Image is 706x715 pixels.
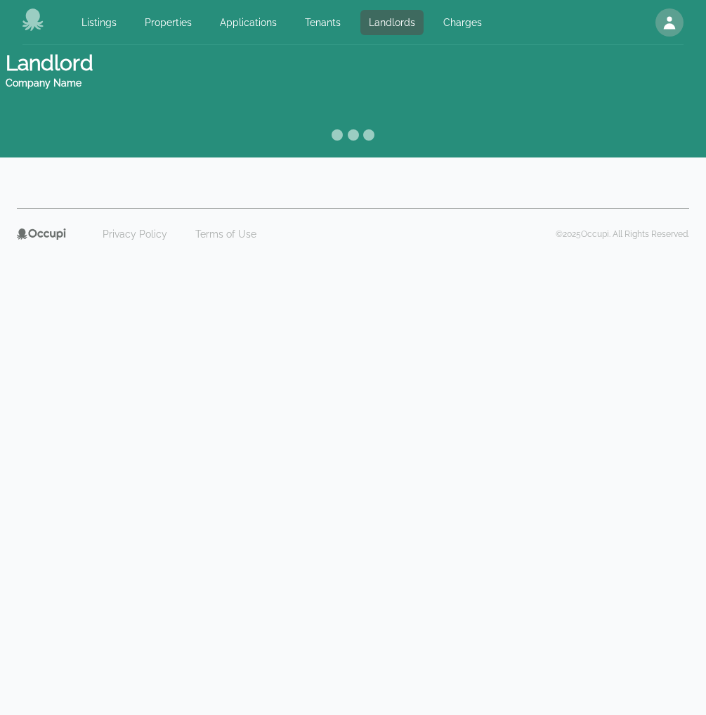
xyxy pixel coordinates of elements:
a: Listings [73,10,125,35]
div: Company Name [6,76,93,90]
a: Landlords [360,10,424,35]
p: © 2025 Occupi. All Rights Reserved. [556,228,689,240]
h1: Landlord [6,51,93,90]
a: Privacy Policy [94,223,176,245]
a: Properties [136,10,200,35]
a: Terms of Use [187,223,265,245]
a: Tenants [296,10,349,35]
a: Applications [211,10,285,35]
a: Charges [435,10,490,35]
